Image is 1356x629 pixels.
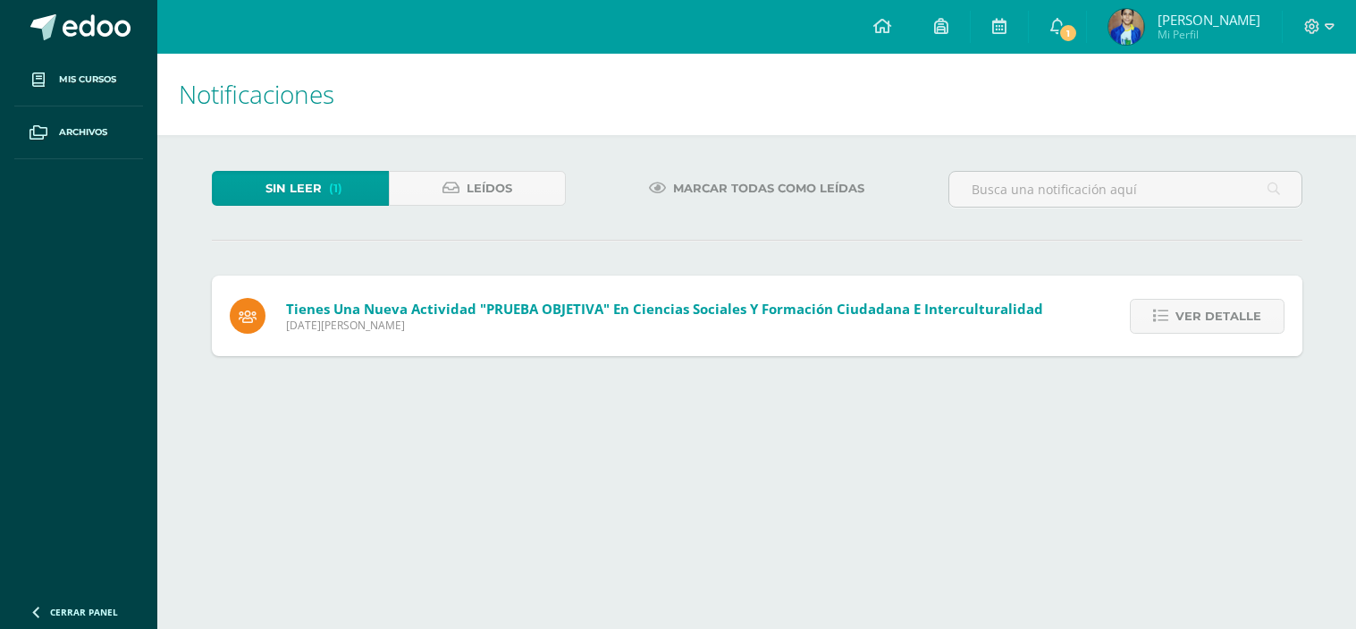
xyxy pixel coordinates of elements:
span: Mi Perfil [1158,27,1260,42]
span: (1) [329,172,342,205]
a: Sin leer(1) [212,171,389,206]
span: [DATE][PERSON_NAME] [286,318,1043,333]
span: [PERSON_NAME] [1158,11,1260,29]
span: Tienes una nueva actividad "PRUEBA OBJETIVA" En Ciencias Sociales y Formación Ciudadana e Intercu... [286,300,1043,318]
a: Archivos [14,106,143,159]
img: 9b22d7a6af9cc3d026b7056da1c129b8.png [1108,9,1144,45]
a: Mis cursos [14,54,143,106]
span: Notificaciones [179,77,334,111]
span: Marcar todas como leídas [673,172,864,205]
a: Marcar todas como leídas [627,171,887,206]
span: Mis cursos [59,72,116,87]
span: Archivos [59,125,107,140]
span: Ver detalle [1175,300,1261,333]
input: Busca una notificación aquí [949,172,1301,207]
span: 1 [1057,23,1077,43]
span: Sin leer [265,172,322,205]
a: Leídos [389,171,566,206]
span: Cerrar panel [50,606,118,618]
span: Leídos [467,172,512,205]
